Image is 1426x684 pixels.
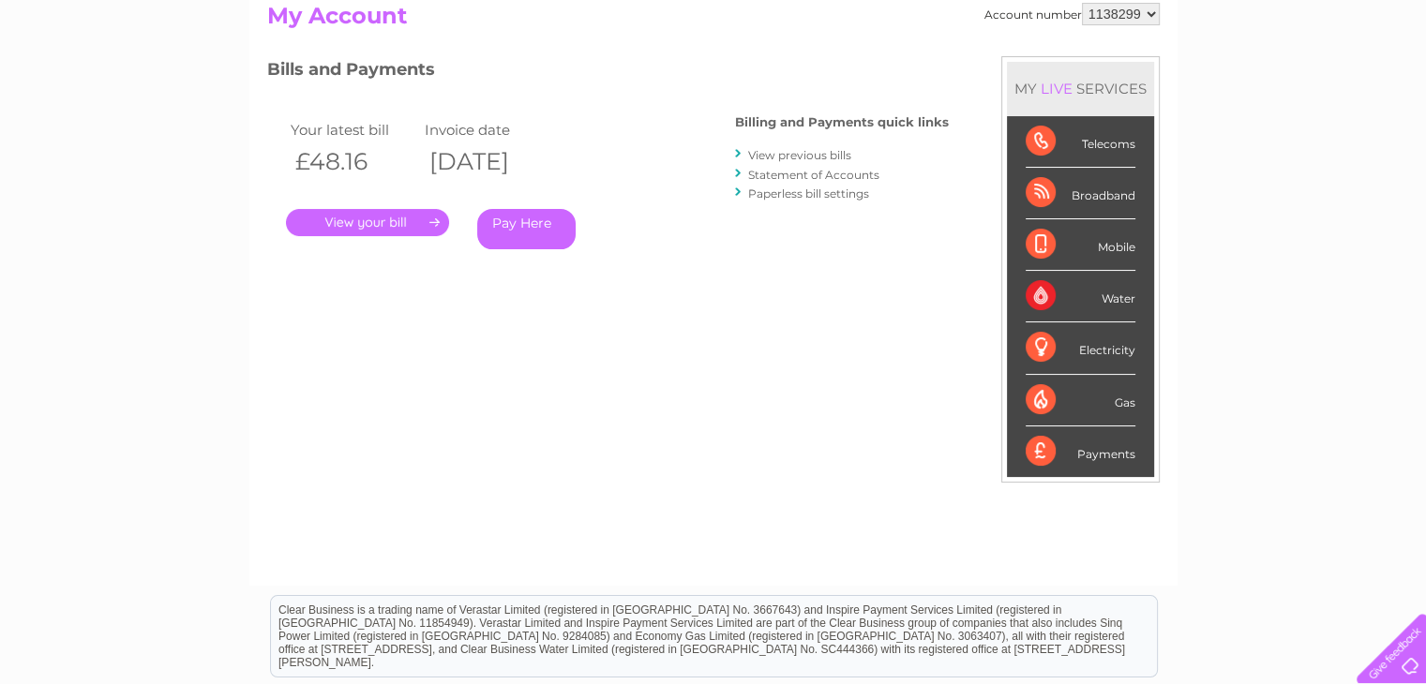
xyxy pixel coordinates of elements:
div: Payments [1026,426,1135,477]
a: Paperless bill settings [748,186,869,201]
div: Clear Business is a trading name of Verastar Limited (registered in [GEOGRAPHIC_DATA] No. 3667643... [271,10,1157,91]
div: Water [1026,271,1135,322]
a: Telecoms [1195,80,1252,94]
div: LIVE [1037,80,1076,97]
div: Telecoms [1026,116,1135,168]
a: 0333 014 3131 [1073,9,1202,33]
img: logo.png [50,49,145,106]
div: Mobile [1026,219,1135,271]
a: Energy [1143,80,1184,94]
a: . [286,209,449,236]
div: Broadband [1026,168,1135,219]
a: View previous bills [748,148,851,162]
div: Electricity [1026,322,1135,374]
a: Contact [1301,80,1347,94]
div: MY SERVICES [1007,62,1154,115]
a: Water [1096,80,1132,94]
h2: My Account [267,3,1160,38]
a: Pay Here [477,209,576,249]
h4: Billing and Payments quick links [735,115,949,129]
td: Invoice date [420,117,555,142]
div: Account number [984,3,1160,25]
div: Gas [1026,375,1135,426]
td: Your latest bill [286,117,421,142]
h3: Bills and Payments [267,56,949,89]
a: Log out [1364,80,1408,94]
th: £48.16 [286,142,421,181]
th: [DATE] [420,142,555,181]
a: Blog [1263,80,1290,94]
a: Statement of Accounts [748,168,879,182]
